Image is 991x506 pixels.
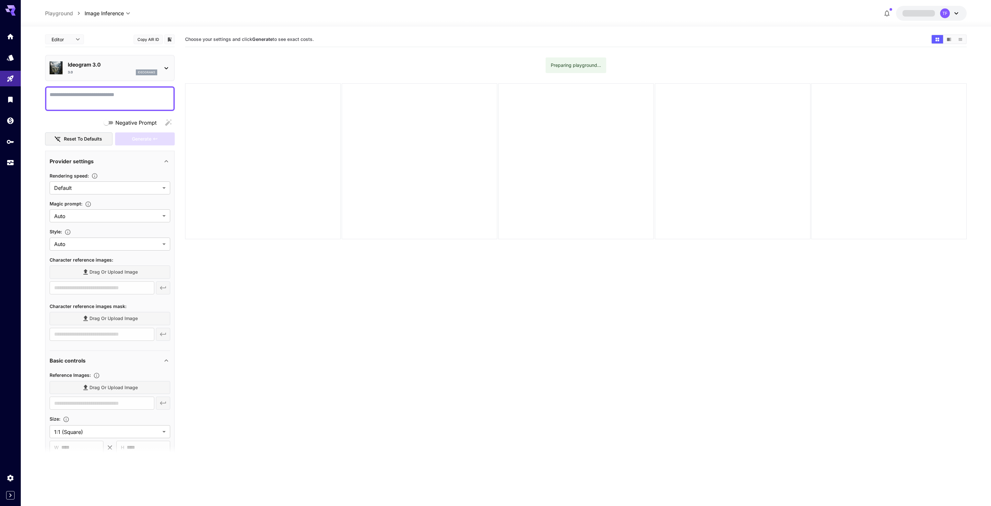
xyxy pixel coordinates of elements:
div: Usage [6,159,14,167]
div: API Keys [6,138,14,146]
button: TF [896,6,967,21]
div: Settings [6,474,14,482]
span: Style : [50,229,62,234]
div: Provider settings [50,154,170,169]
span: Character reference images mask : [50,303,126,309]
span: Image Inference [85,9,124,17]
p: 3.0 [68,70,73,75]
button: Copy AIR ID [134,35,163,44]
p: Ideogram 3.0 [68,61,157,68]
span: Character reference images : [50,257,113,263]
button: Show images in video view [943,35,955,43]
p: Provider settings [50,157,94,165]
span: Choose your settings and click to see exact costs. [185,36,314,42]
button: Adjust the dimensions of the generated image by specifying its width and height in pixels, or sel... [60,416,72,423]
span: 1:1 (Square) [54,428,160,436]
div: TF [940,8,950,18]
div: Library [6,95,14,104]
span: W [54,444,59,451]
span: Negative Prompt [115,119,157,127]
button: Expand sidebar [6,491,15,500]
a: Playground [45,9,73,17]
div: Playground [6,75,14,83]
button: Upload a reference image to guide the result. This is needed for Image-to-Image or Inpainting. Su... [91,372,102,379]
div: Basic controls [50,353,170,368]
div: Wallet [6,117,14,125]
p: Basic controls [50,357,86,364]
span: Rendering speed : [50,173,89,179]
button: Add to library [167,35,172,43]
p: ideogram3 [138,70,155,75]
b: Generate [252,36,273,42]
button: Show images in grid view [932,35,943,43]
button: Show images in list view [955,35,966,43]
span: Size : [50,416,60,422]
div: Preparing playground... [551,59,601,71]
div: Models [6,54,14,62]
span: Auto [54,240,160,248]
div: Ideogram 3.03.0ideogram3 [50,58,170,78]
span: H [121,444,124,451]
nav: breadcrumb [45,9,85,17]
div: Home [6,32,14,41]
span: Editor [52,36,72,43]
span: Reference Images : [50,372,91,378]
button: Reset to defaults [45,132,112,146]
span: Auto [54,212,160,220]
span: Default [54,184,160,192]
span: Magic prompt : [50,201,82,206]
div: Show images in grid viewShow images in video viewShow images in list view [931,34,967,44]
